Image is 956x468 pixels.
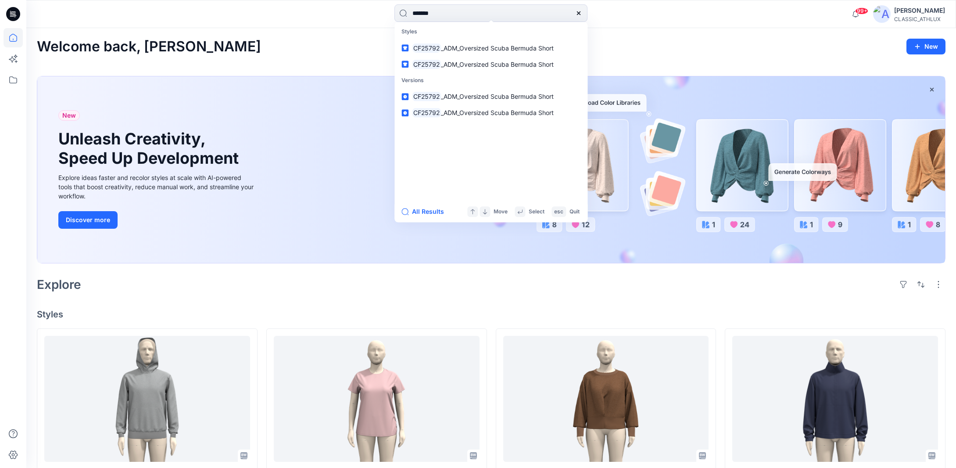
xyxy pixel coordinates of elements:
h2: Welcome back, [PERSON_NAME] [37,39,261,55]
a: MM26091_ADM_WOMENS ESSENTIAL TEE WITH SIDE RUCHING [274,336,480,462]
p: Versions [396,72,586,89]
p: Styles [396,24,586,40]
span: _ADM_Oversized Scuba Bermuda Short [441,61,554,68]
span: _ADM_Oversized Scuba Bermuda Short [441,109,554,116]
p: Quit [569,207,580,216]
span: New [62,110,76,121]
div: [PERSON_NAME] [894,5,945,16]
button: Discover more [58,211,118,229]
button: New [906,39,945,54]
a: CF25792_ADM_Oversized Scuba Bermuda Short [396,88,586,104]
p: Select [529,207,544,216]
h1: Unleash Creativity, Speed Up Development [58,130,243,167]
h2: Explore [37,277,81,292]
span: _ADM_Oversized Scuba Bermuda Short [441,93,554,100]
p: esc [554,207,563,216]
a: CF25792_ADM_Oversized Scuba Bermuda Short [396,40,586,56]
mark: CF25792 [412,92,441,102]
img: avatar [873,5,891,23]
span: 99+ [855,7,868,14]
a: MM26030_ADM_MENS DYNAMIC KNIT MOCK NECK JACKET [732,336,938,462]
mark: CF25792 [412,43,441,53]
div: CLASSIC_ATHLUX [894,16,945,22]
p: Move [494,207,508,216]
mark: CF25792 [412,59,441,69]
a: Discover more [58,211,256,229]
a: CF25792_ADM_Oversized Scuba Bermuda Short [396,104,586,121]
div: Explore ideas faster and recolor styles at scale with AI-powered tools that boost creativity, red... [58,173,256,201]
button: All Results [401,206,450,217]
a: MM26033_ADM_MENS TEXTURED DBL KNIT HOODIE [44,336,250,462]
h4: Styles [37,309,945,320]
a: MM26050_ADM_FAVORITE BRUSHED BACK CREW [503,336,709,462]
mark: CF25792 [412,108,441,118]
span: _ADM_Oversized Scuba Bermuda Short [441,44,554,52]
a: CF25792_ADM_Oversized Scuba Bermuda Short [396,56,586,72]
